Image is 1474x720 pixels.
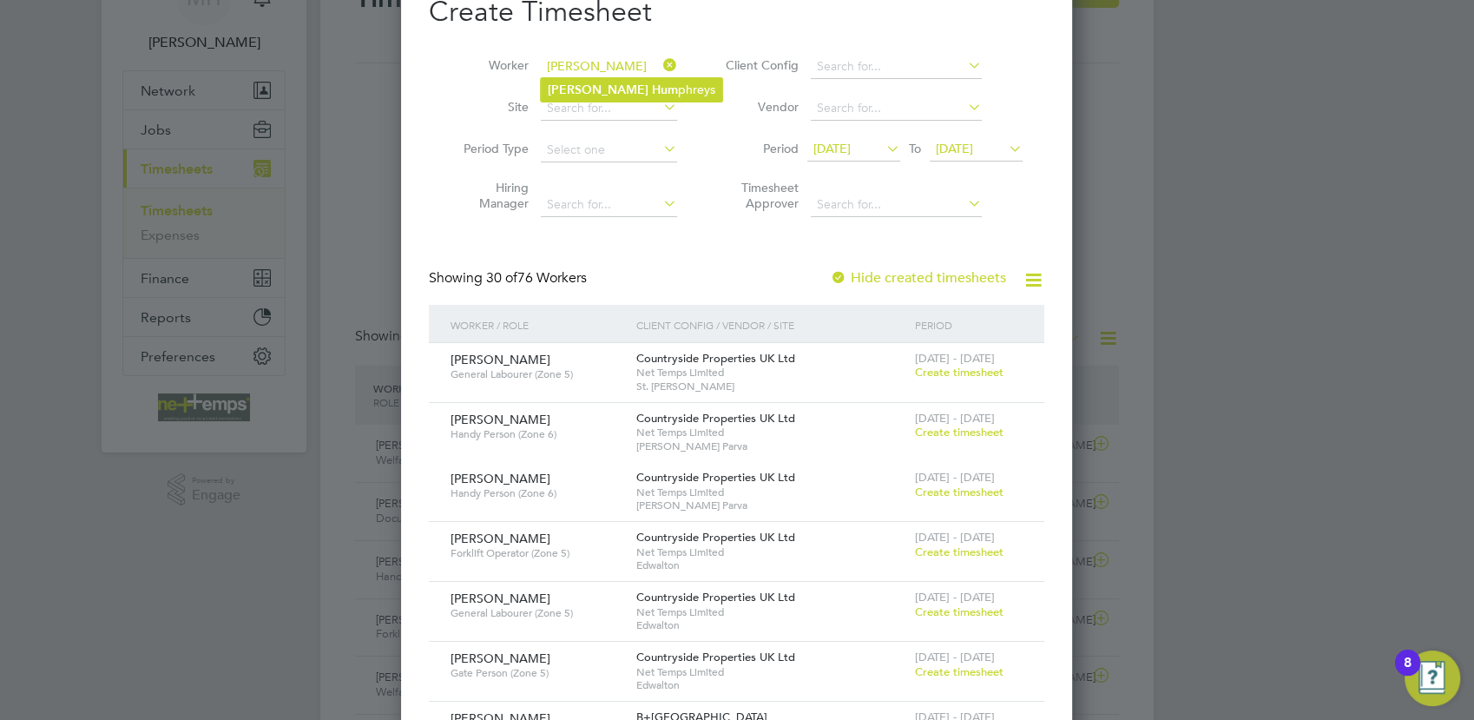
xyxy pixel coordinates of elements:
[451,591,550,606] span: [PERSON_NAME]
[451,666,623,680] span: Gate Person (Zone 5)
[721,99,799,115] label: Vendor
[636,590,795,604] span: Countryside Properties UK Ltd
[451,180,529,211] label: Hiring Manager
[830,269,1006,287] label: Hide created timesheets
[721,57,799,73] label: Client Config
[486,269,517,287] span: 30 of
[811,193,982,217] input: Search for...
[721,180,799,211] label: Timesheet Approver
[451,486,623,500] span: Handy Person (Zone 6)
[636,678,906,692] span: Edwalton
[451,427,623,441] span: Handy Person (Zone 6)
[451,651,550,666] span: [PERSON_NAME]
[451,412,550,427] span: [PERSON_NAME]
[915,650,995,664] span: [DATE] - [DATE]
[636,426,906,439] span: Net Temps Limited
[904,137,926,160] span: To
[548,83,648,97] b: [PERSON_NAME]
[636,530,795,545] span: Countryside Properties UK Ltd
[451,606,623,620] span: General Labourer (Zone 5)
[811,55,982,79] input: Search for...
[813,141,851,156] span: [DATE]
[636,545,906,559] span: Net Temps Limited
[486,269,587,287] span: 76 Workers
[451,546,623,560] span: Forklift Operator (Zone 5)
[915,425,1004,439] span: Create timesheet
[915,485,1004,499] span: Create timesheet
[451,99,529,115] label: Site
[1404,663,1411,685] div: 8
[915,530,995,545] span: [DATE] - [DATE]
[541,96,677,121] input: Search for...
[915,351,995,366] span: [DATE] - [DATE]
[636,618,906,632] span: Edwalton
[541,78,722,102] li: phreys
[632,305,911,345] div: Client Config / Vendor / Site
[811,96,982,121] input: Search for...
[636,366,906,380] span: Net Temps Limited
[636,665,906,679] span: Net Temps Limited
[636,486,906,499] span: Net Temps Limited
[541,55,677,79] input: Search for...
[636,558,906,572] span: Edwalton
[541,138,677,162] input: Select one
[636,380,906,393] span: St. [PERSON_NAME]
[915,411,995,426] span: [DATE] - [DATE]
[636,499,906,512] span: [PERSON_NAME] Parva
[451,141,529,156] label: Period Type
[451,57,529,73] label: Worker
[429,269,590,287] div: Showing
[915,664,1004,679] span: Create timesheet
[451,352,550,367] span: [PERSON_NAME]
[915,470,995,485] span: [DATE] - [DATE]
[636,351,795,366] span: Countryside Properties UK Ltd
[636,439,906,453] span: [PERSON_NAME] Parva
[1405,651,1460,706] button: Open Resource Center, 8 new notifications
[451,531,550,546] span: [PERSON_NAME]
[721,141,799,156] label: Period
[541,193,677,217] input: Search for...
[652,83,678,97] b: Hum
[636,411,795,426] span: Countryside Properties UK Ltd
[915,590,995,604] span: [DATE] - [DATE]
[936,141,973,156] span: [DATE]
[636,650,795,664] span: Countryside Properties UK Ltd
[915,545,1004,559] span: Create timesheet
[451,367,623,381] span: General Labourer (Zone 5)
[915,365,1004,380] span: Create timesheet
[636,605,906,619] span: Net Temps Limited
[451,471,550,486] span: [PERSON_NAME]
[915,604,1004,619] span: Create timesheet
[636,470,795,485] span: Countryside Properties UK Ltd
[911,305,1027,345] div: Period
[446,305,632,345] div: Worker / Role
